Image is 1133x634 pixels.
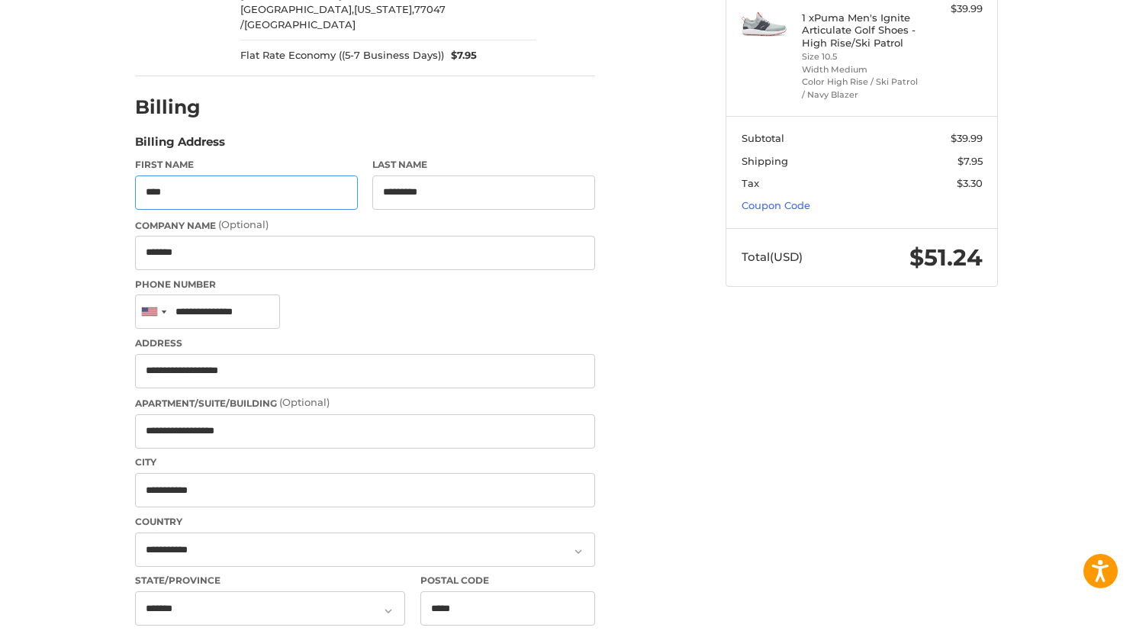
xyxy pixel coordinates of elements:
[951,132,983,144] span: $39.99
[135,515,595,529] label: Country
[135,395,595,410] label: Apartment/Suite/Building
[240,3,446,31] span: 77047 /
[957,177,983,189] span: $3.30
[802,76,919,101] li: Color High Rise / Ski Patrol / Navy Blazer
[802,63,919,76] li: Width Medium
[372,158,595,172] label: Last Name
[135,95,224,119] h2: Billing
[135,455,595,469] label: City
[135,574,405,587] label: State/Province
[742,177,759,189] span: Tax
[135,217,595,233] label: Company Name
[742,199,810,211] a: Coupon Code
[240,48,444,63] span: Flat Rate Economy ((5-7 Business Days))
[279,396,330,408] small: (Optional)
[244,18,356,31] span: [GEOGRAPHIC_DATA]
[420,574,596,587] label: Postal Code
[136,295,171,328] div: United States: +1
[354,3,414,15] span: [US_STATE],
[135,336,595,350] label: Address
[218,218,269,230] small: (Optional)
[135,158,358,172] label: First Name
[958,155,983,167] span: $7.95
[742,132,784,144] span: Subtotal
[742,155,788,167] span: Shipping
[135,134,225,158] legend: Billing Address
[444,48,478,63] span: $7.95
[742,249,803,264] span: Total (USD)
[135,278,595,291] label: Phone Number
[802,11,919,49] h4: 1 x Puma Men's Ignite Articulate Golf Shoes - High Rise/Ski Patrol
[802,50,919,63] li: Size 10.5
[240,3,354,15] span: [GEOGRAPHIC_DATA],
[909,243,983,272] span: $51.24
[922,2,983,17] div: $39.99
